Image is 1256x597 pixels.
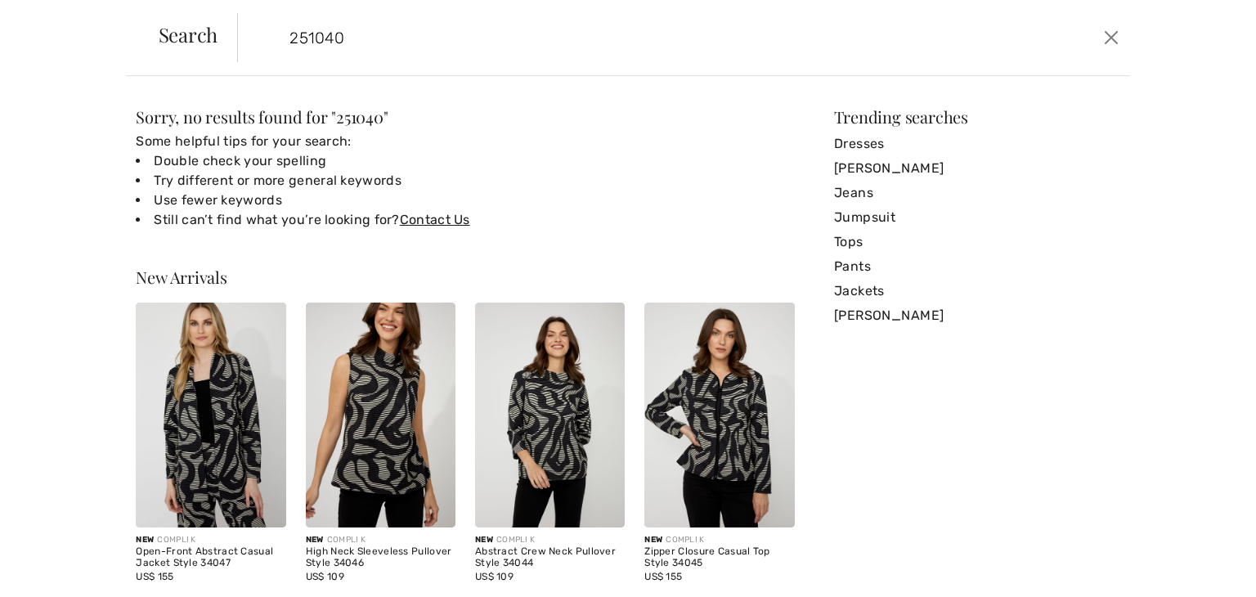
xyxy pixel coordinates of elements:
[136,266,227,288] span: New Arrivals
[644,534,794,546] div: COMPLI K
[306,303,455,527] img: High Neck Sleeveless Pullover Style 34046. As sample
[136,534,285,546] div: COMPLI K
[475,535,493,545] span: New
[834,303,1120,328] a: [PERSON_NAME]
[644,546,794,569] div: Zipper Closure Casual Top Style 34045
[400,212,470,227] a: Contact Us
[136,171,794,191] li: Try different or more general keywords
[136,109,794,125] div: Sorry, no results found for " "
[136,546,285,569] div: Open-Front Abstract Casual Jacket Style 34047
[644,535,662,545] span: New
[834,132,1120,156] a: Dresses
[136,535,154,545] span: New
[36,11,70,26] span: Chat
[834,254,1120,279] a: Pants
[136,571,173,582] span: US$ 155
[834,279,1120,303] a: Jackets
[306,571,344,582] span: US$ 109
[475,546,625,569] div: Abstract Crew Neck Pullover Style 34044
[136,151,794,171] li: Double check your spelling
[136,210,794,230] li: Still can’t find what you’re looking for?
[136,132,794,230] div: Some helpful tips for your search:
[136,191,794,210] li: Use fewer keywords
[475,571,514,582] span: US$ 109
[277,13,894,62] input: TYPE TO SEARCH
[834,230,1120,254] a: Tops
[644,571,682,582] span: US$ 155
[834,181,1120,205] a: Jeans
[306,546,455,569] div: High Neck Sleeveless Pullover Style 34046
[159,25,218,44] span: Search
[834,109,1120,125] div: Trending searches
[1099,25,1124,51] button: Close
[834,205,1120,230] a: Jumpsuit
[475,534,625,546] div: COMPLI K
[136,303,285,527] img: Open-Front Abstract Casual Jacket Style 34047. As sample
[834,156,1120,181] a: [PERSON_NAME]
[475,303,625,527] img: Abstract Crew Neck Pullover Style 34044. As sample
[336,105,384,128] span: 251040
[306,534,455,546] div: COMPLI K
[306,535,324,545] span: New
[644,303,794,527] img: Zipper Closure Casual Top Style 34045. As sample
